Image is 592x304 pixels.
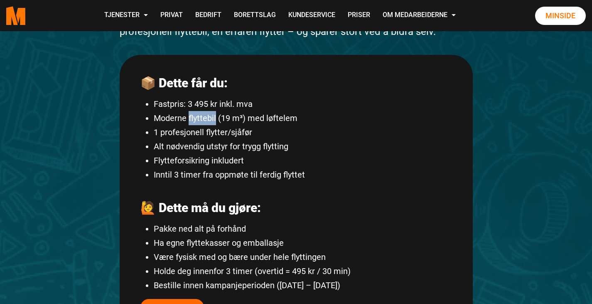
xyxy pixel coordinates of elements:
[154,111,452,125] li: Moderne flyttebil (19 m³) med løftelem
[154,222,452,236] li: Pakke ned alt på forhånd
[341,1,376,30] a: Priser
[228,1,282,30] a: Borettslag
[154,264,452,278] li: Holde deg innenfor 3 timer (overtid = 495 kr / 30 min)
[154,125,452,139] li: 1 profesjonell flytter/sjåfør
[535,7,586,25] a: Minside
[154,250,452,264] li: Være fysisk med og bære under hele flyttingen
[154,168,452,182] li: Inntil 3 timer fra oppmøte til ferdig flyttet
[154,153,452,168] li: Flytteforsikring inkludert
[282,1,341,30] a: Kundeservice
[140,76,452,91] h2: 📦 Dette får du:
[154,1,189,30] a: Privat
[154,139,452,153] li: Alt nødvendig utstyr for trygg flytting
[189,1,228,30] a: Bedrift
[376,1,462,30] a: Om Medarbeiderne
[154,97,452,111] li: Fastpris: 3 495 kr inkl. mva
[98,1,154,30] a: Tjenester
[154,278,452,292] li: Bestille innen kampanjeperioden ([DATE] – [DATE])
[154,236,452,250] li: Ha egne flyttekasser og emballasje
[140,200,452,215] h2: 🙋 Dette må du gjøre:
